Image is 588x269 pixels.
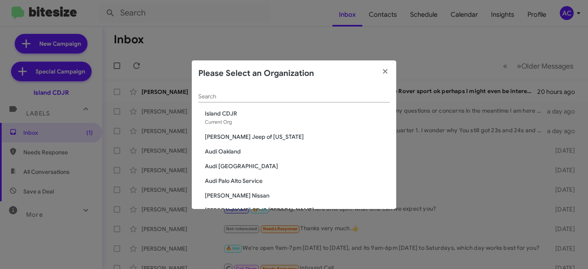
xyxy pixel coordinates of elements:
[205,109,390,118] span: Island CDJR
[205,177,390,185] span: Audi Palo Alto Service
[205,191,390,200] span: [PERSON_NAME] Nissan
[205,133,390,141] span: [PERSON_NAME] Jeep of [US_STATE]
[198,67,314,80] h2: Please Select an Organization
[205,162,390,170] span: Audi [GEOGRAPHIC_DATA]
[205,147,390,156] span: Audi Oakland
[205,119,232,125] span: Current Org
[205,206,390,214] span: [PERSON_NAME] CDJR [PERSON_NAME]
